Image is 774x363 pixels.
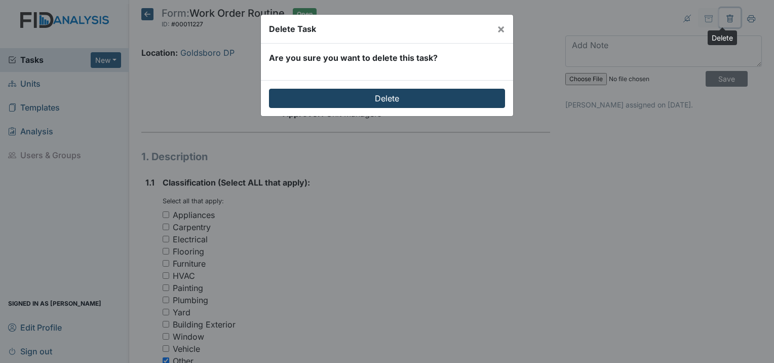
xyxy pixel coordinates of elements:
strong: Are you sure you want to delete this task? [269,53,438,63]
button: Close [489,15,513,43]
div: Delete Task [269,23,316,35]
span: × [497,21,505,36]
div: Delete [708,30,737,45]
input: Delete [269,89,505,108]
